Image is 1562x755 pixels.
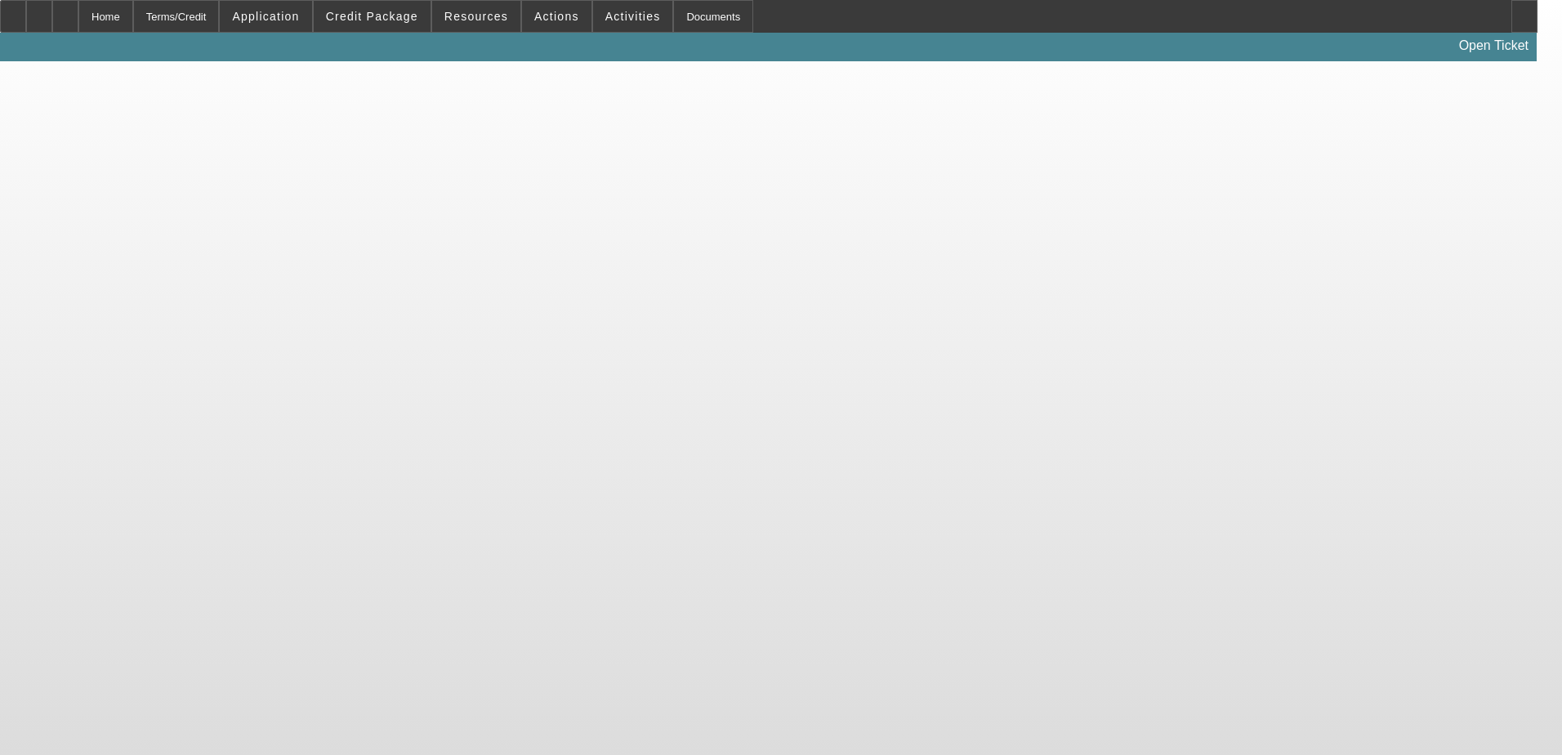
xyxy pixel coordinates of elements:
button: Application [220,1,311,32]
span: Actions [534,10,579,23]
span: Credit Package [326,10,418,23]
span: Resources [444,10,508,23]
button: Activities [593,1,673,32]
button: Actions [522,1,591,32]
a: Open Ticket [1453,32,1535,60]
button: Resources [432,1,520,32]
button: Credit Package [314,1,431,32]
span: Application [232,10,299,23]
span: Activities [605,10,661,23]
